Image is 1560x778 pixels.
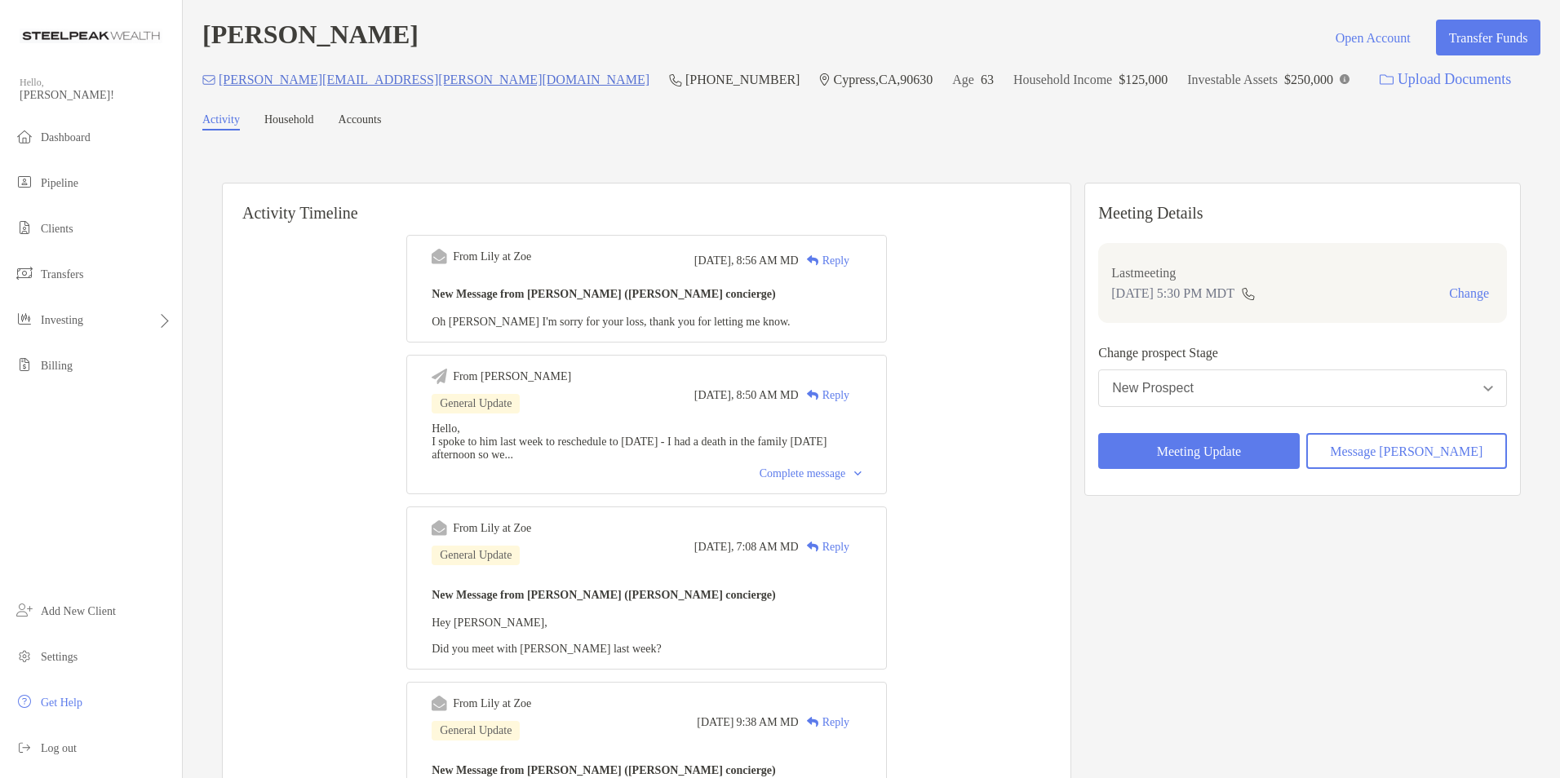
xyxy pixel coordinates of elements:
span: [DATE], [694,389,734,402]
div: Complete message [760,467,862,480]
span: 9:38 AM MD [736,716,798,729]
span: [DATE] [697,716,733,729]
img: settings icon [15,646,34,665]
div: Reply [799,714,849,731]
img: Email Icon [202,75,215,85]
img: Event icon [432,696,447,711]
button: Open Account [1323,20,1423,55]
p: Change prospect Stage [1098,343,1507,363]
span: [DATE], [694,541,734,554]
a: Household [264,113,314,130]
div: General Update [432,394,520,413]
button: Change [1444,285,1494,302]
p: Household Income [1013,69,1112,90]
a: Upload Documents [1369,62,1522,97]
span: Investing [41,314,83,326]
div: From Lily at Zoe [453,522,531,535]
span: Oh [PERSON_NAME] I'm sorry for your loss, thank you for letting me know. [432,316,790,328]
span: Hello, I spoke to him last week to reschedule to [DATE] - I had a death in the family [DATE] afte... [432,422,827,461]
span: [DATE], [694,254,734,267]
span: Settings [41,651,78,663]
a: Activity [202,113,240,130]
div: General Update [432,721,520,740]
p: Cypress , CA , 90630 [833,69,933,90]
h6: Activity Timeline [223,183,1070,223]
img: Event icon [432,369,447,384]
img: transfers icon [15,263,34,283]
p: 63 [981,69,994,90]
span: 8:56 AM MD [736,254,798,267]
b: New Message from [PERSON_NAME] ([PERSON_NAME] concierge) [432,764,776,776]
b: New Message from [PERSON_NAME] ([PERSON_NAME] concierge) [432,589,776,601]
div: Reply [799,387,849,404]
div: New Prospect [1112,381,1194,396]
img: Location Icon [819,73,830,86]
div: From Lily at Zoe [453,250,531,263]
img: Reply icon [807,542,819,552]
span: Add New Client [41,605,116,617]
img: button icon [1380,74,1394,86]
div: Reply [799,538,849,555]
p: Investable Assets [1187,69,1278,90]
span: Get Help [41,696,82,709]
span: Transfers [41,268,83,281]
img: Event icon [432,249,447,264]
img: pipeline icon [15,172,34,192]
img: billing icon [15,355,34,374]
button: New Prospect [1098,369,1507,407]
span: 7:08 AM MD [736,541,798,554]
span: [PERSON_NAME]! [20,89,172,102]
img: Info Icon [1340,74,1349,84]
div: From [PERSON_NAME] [453,370,571,383]
p: $125,000 [1119,69,1168,90]
h4: [PERSON_NAME] [202,20,419,55]
img: get-help icon [15,692,34,711]
button: Meeting Update [1098,433,1299,469]
button: Message [PERSON_NAME] [1306,433,1507,469]
div: From Lily at Zoe [453,697,531,710]
b: New Message from [PERSON_NAME] ([PERSON_NAME] concierge) [432,288,776,300]
span: Dashboard [41,131,91,144]
img: Reply icon [807,255,819,266]
img: Reply icon [807,390,819,400]
p: $250,000 [1284,69,1333,90]
img: clients icon [15,218,34,237]
p: Age [952,69,974,90]
p: [PHONE_NUMBER] [685,69,800,90]
span: Log out [41,742,77,754]
span: Billing [41,360,73,372]
img: logout icon [15,737,34,757]
span: Pipeline [41,177,78,189]
div: Reply [799,252,849,269]
img: Open dropdown arrow [1483,386,1493,391]
p: Meeting Details [1098,203,1507,223]
span: 8:50 AM MD [736,389,798,402]
img: investing icon [15,309,34,329]
p: [DATE] 5:30 PM MDT [1111,283,1234,303]
img: dashboard icon [15,126,34,146]
img: Reply icon [807,717,819,727]
a: Accounts [339,113,382,130]
button: Transfer Funds [1436,20,1540,55]
p: [PERSON_NAME][EMAIL_ADDRESS][PERSON_NAME][DOMAIN_NAME] [219,69,649,90]
img: communication type [1241,287,1256,300]
p: Last meeting [1111,263,1494,283]
span: Hey [PERSON_NAME], Did you meet with [PERSON_NAME] last week? [432,617,662,655]
img: add_new_client icon [15,600,34,620]
img: Event icon [432,520,447,536]
img: Chevron icon [854,471,862,476]
div: General Update [432,546,520,565]
span: Clients [41,223,73,235]
img: Zoe Logo [20,7,162,65]
img: Phone Icon [669,73,682,86]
